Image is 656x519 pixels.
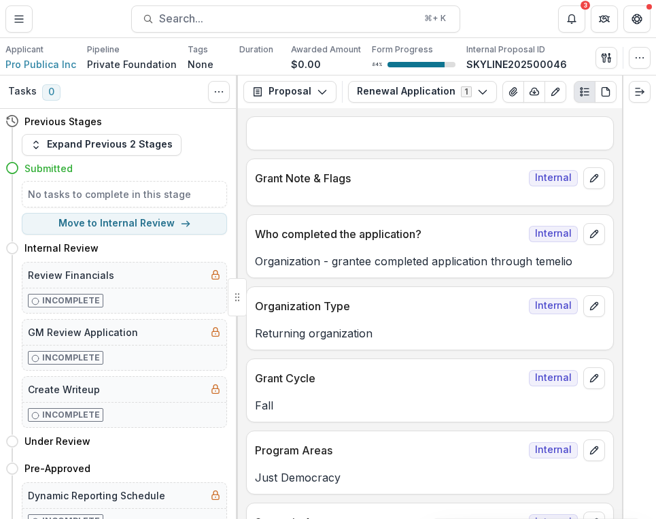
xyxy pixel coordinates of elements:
p: Fall [255,397,605,414]
button: Notifications [558,5,585,33]
p: Internal Proposal ID [466,44,545,56]
button: Get Help [623,5,651,33]
p: Form Progress [372,44,433,56]
p: Private Foundation [87,57,177,71]
button: Search... [131,5,460,33]
h5: Create Writeup [28,382,100,397]
button: edit [583,295,605,317]
button: Expand right [629,81,651,103]
h5: Dynamic Reporting Schedule [28,488,165,503]
span: Internal [529,370,578,386]
button: edit [583,223,605,245]
p: Incomplete [42,352,100,364]
p: None [188,57,213,71]
p: Just Democracy [255,469,605,486]
button: edit [583,367,605,389]
p: 84 % [372,60,382,69]
button: Toggle Menu [5,5,33,33]
h4: Internal Review [24,241,99,255]
h5: No tasks to complete in this stage [28,187,221,201]
p: Duration [239,44,273,56]
p: Pipeline [87,44,120,56]
span: Internal [529,298,578,314]
div: ⌘ + K [421,11,449,26]
button: Renewal Application1 [348,81,497,103]
h5: GM Review Application [28,325,138,339]
span: Search... [159,12,416,25]
p: Organization - grantee completed application through temelio [255,253,605,269]
span: Internal [529,170,578,186]
h4: Pre-Approved [24,461,90,475]
button: Expand Previous 2 Stages [22,134,182,156]
h3: Tasks [8,86,37,97]
button: Proposal [243,81,336,103]
p: Incomplete [42,295,100,307]
button: Toggle View Cancelled Tasks [208,81,230,103]
p: Returning organization [255,325,605,341]
button: Partners [591,5,618,33]
h4: Under Review [24,434,90,448]
button: Plaintext view [574,81,595,103]
p: SKYLINE202500046 [466,57,567,71]
div: 3 [581,1,590,10]
button: Edit as form [545,81,566,103]
p: Incomplete [42,409,100,421]
p: Program Areas [255,442,523,458]
p: Grant Cycle [255,370,523,386]
h5: Review Financials [28,268,114,282]
button: edit [583,167,605,189]
p: Who completed the application? [255,226,523,242]
p: Awarded Amount [291,44,361,56]
span: 0 [42,84,61,101]
button: Move to Internal Review [22,213,227,235]
p: $0.00 [291,57,321,71]
p: Organization Type [255,298,523,314]
span: Internal [529,226,578,242]
h4: Submitted [24,161,73,175]
a: Pro Publica Inc [5,57,76,71]
h4: Previous Stages [24,114,102,129]
button: edit [583,439,605,461]
span: Internal [529,442,578,458]
p: Applicant [5,44,44,56]
p: Tags [188,44,208,56]
button: View Attached Files [502,81,524,103]
button: PDF view [595,81,617,103]
p: Grant Note & Flags [255,170,523,186]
